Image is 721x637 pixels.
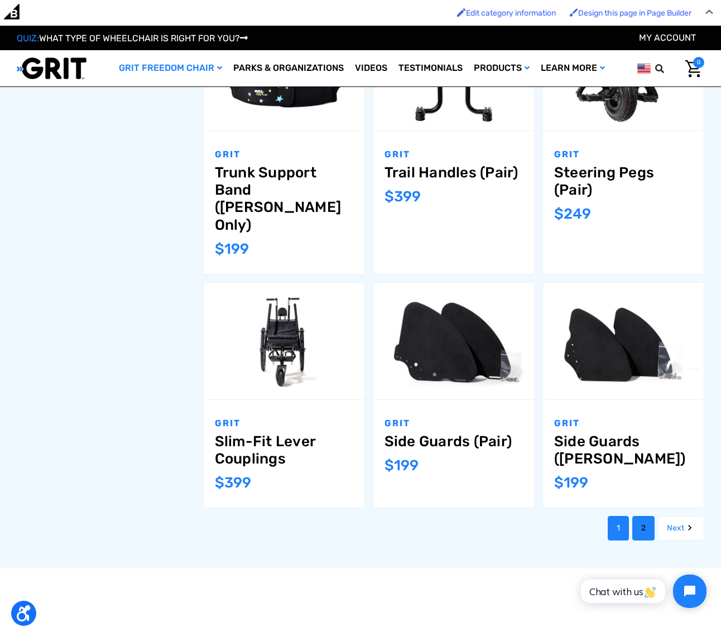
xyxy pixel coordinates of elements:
a: Videos [349,50,393,86]
span: QUIZ: [17,33,39,44]
a: Trunk Support Band (GRIT Jr. Only),$199.00 [215,164,353,234]
a: Testimonials [393,50,468,86]
a: Parks & Organizations [228,50,349,86]
p: GRIT [215,148,353,161]
span: Design this page in Page Builder [578,8,691,18]
img: GRIT Junior Side Guards: pair of side guards and hardware to attach to GRIT Junior, to protect cl... [543,287,704,394]
a: GRIT Freedom Chair [113,50,228,86]
a: Next [658,516,704,541]
nav: pagination [191,516,705,541]
a: Side Guards (GRIT Jr.),$199.00 [543,283,704,399]
span: $399 [384,188,421,205]
a: Steering Pegs (Pair),$249.00 [554,164,693,199]
a: Cart with 0 items [677,57,704,80]
a: Page 2 of 2 [632,516,655,541]
a: Slim-Fit Lever Couplings,$399.00 [204,283,364,399]
img: Enabled brush for page builder edit. [569,8,578,17]
a: Slim-Fit Lever Couplings,$399.00 [215,433,353,467]
span: 0 [693,57,704,68]
p: GRIT [384,148,523,161]
span: $199 [215,240,249,258]
a: Products [468,50,535,86]
a: Side Guards (Pair),$199.00 [384,433,523,450]
span: $199 [554,474,588,491]
span: Edit category information [466,8,556,18]
a: Trail Handles (Pair),$399.00 [384,164,523,181]
p: GRIT [554,417,693,430]
a: Enabled brush for page builder edit. Design this page in Page Builder [564,3,697,23]
img: Enabled brush for category edit [457,8,466,17]
a: QUIZ:WHAT TYPE OF WHEELCHAIR IS RIGHT FOR YOU? [17,33,248,44]
p: GRIT [554,148,693,161]
a: Page 1 of 2 [608,516,629,541]
img: us.png [637,61,651,75]
a: Learn More [535,50,611,86]
img: Cart [685,60,701,78]
span: $399 [215,474,251,491]
input: Search [660,57,677,80]
img: Slim-Fit Lever Couplings [204,287,364,394]
a: Account [639,32,696,43]
p: GRIT [215,417,353,430]
img: Close Admin Bar [705,9,713,15]
iframe: Tidio Chat [569,565,716,617]
span: $249 [554,205,591,223]
a: Side Guards (GRIT Jr.),$199.00 [554,433,693,467]
img: GRIT Side Guards: pair of side guards and hardware to attach to GRIT Freedom Chair, to protect cl... [373,287,534,394]
p: GRIT [384,417,523,430]
img: GRIT All-Terrain Wheelchair and Mobility Equipment [17,57,86,80]
a: Side Guards (Pair),$199.00 [373,283,534,399]
a: Enabled brush for category edit Edit category information [451,3,561,23]
span: $199 [384,457,419,474]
